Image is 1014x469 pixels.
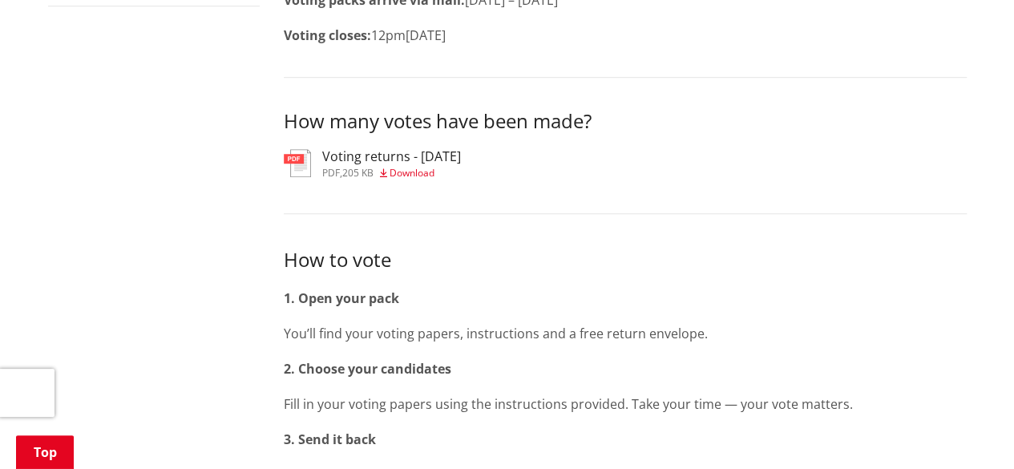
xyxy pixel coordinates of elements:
[342,166,374,180] span: 205 KB
[284,246,967,273] h3: How to vote
[284,110,967,133] h3: How many votes have been made?
[284,431,376,448] strong: 3. Send it back
[284,289,399,307] strong: 1. Open your pack
[322,149,461,164] h3: Voting returns - [DATE]
[16,435,74,469] a: Top
[284,394,967,414] p: Fill in your voting papers using the instructions provided. Take your time — your vote matters.
[322,168,461,178] div: ,
[284,149,311,177] img: document-pdf.svg
[322,166,340,180] span: pdf
[371,26,446,44] span: 12pm[DATE]
[284,149,461,178] a: Voting returns - [DATE] pdf,205 KB Download
[940,402,998,459] iframe: Messenger Launcher
[284,26,371,44] strong: Voting closes:
[284,325,708,342] span: You’ll find your voting papers, instructions and a free return envelope.
[284,360,451,378] strong: 2. Choose your candidates
[390,166,434,180] span: Download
